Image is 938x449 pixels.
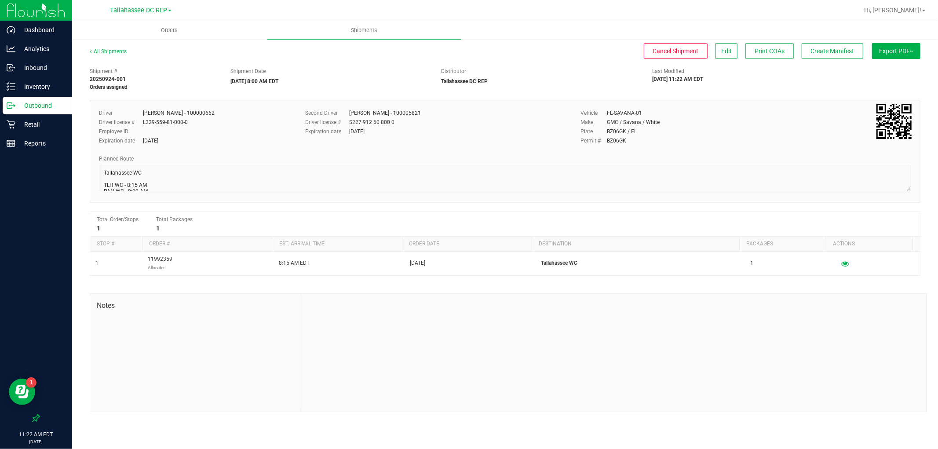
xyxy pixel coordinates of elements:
[739,237,826,252] th: Packages
[410,259,425,267] span: [DATE]
[110,7,167,14] span: Tallahassee DC REP
[90,48,127,55] a: All Shipments
[442,67,467,75] label: Distributor
[26,377,36,388] iframe: Resource center unread badge
[90,76,126,82] strong: 20250924-001
[7,82,15,91] inline-svg: Inventory
[97,225,100,232] strong: 1
[7,26,15,34] inline-svg: Dashboard
[607,137,626,145] div: BZ06GK
[580,137,607,145] label: Permit #
[156,225,160,232] strong: 1
[580,109,607,117] label: Vehicle
[90,237,142,252] th: Stop #
[15,138,68,149] p: Reports
[541,259,740,267] p: Tallahassee WC
[305,109,349,117] label: Second Driver
[652,67,684,75] label: Last Modified
[15,44,68,54] p: Analytics
[15,100,68,111] p: Outbound
[150,26,190,34] span: Orders
[279,259,310,267] span: 8:15 AM EDT
[305,118,349,126] label: Driver license #
[90,67,217,75] span: Shipment #
[349,109,421,117] div: [PERSON_NAME] - 100005821
[864,7,921,14] span: Hi, [PERSON_NAME]!
[7,120,15,129] inline-svg: Retail
[7,101,15,110] inline-svg: Outbound
[15,25,68,35] p: Dashboard
[653,47,699,55] span: Cancel Shipment
[652,76,703,82] strong: [DATE] 11:22 AM EDT
[143,137,158,145] div: [DATE]
[305,128,349,135] label: Expiration date
[99,137,143,145] label: Expiration date
[751,259,754,267] span: 1
[811,47,854,55] span: Create Manifest
[442,78,488,84] strong: Tallahassee DC REP
[755,47,785,55] span: Print COAs
[745,43,794,59] button: Print COAs
[97,216,139,223] span: Total Order/Stops
[15,62,68,73] p: Inbound
[4,438,68,445] p: [DATE]
[32,414,40,423] label: Pin the sidebar to full width on large screens
[230,78,278,84] strong: [DATE] 8:00 AM EDT
[872,43,920,59] button: Export PDF
[72,21,267,40] a: Orders
[142,237,272,252] th: Order #
[349,128,365,135] div: [DATE]
[644,43,708,59] button: Cancel Shipment
[402,237,532,252] th: Order date
[580,128,607,135] label: Plate
[802,43,863,59] button: Create Manifest
[9,379,35,405] iframe: Resource center
[826,237,912,252] th: Actions
[876,104,912,139] qrcode: 20250924-001
[879,47,913,55] span: Export PDF
[230,67,266,75] label: Shipment Date
[532,237,739,252] th: Destination
[721,47,732,55] span: Edit
[607,109,642,117] div: FL-SAVANA-01
[148,255,172,272] span: 11992359
[143,109,215,117] div: [PERSON_NAME] - 100000662
[607,118,660,126] div: GMC / Savana / White
[97,300,294,311] span: Notes
[90,84,128,90] strong: Orders assigned
[7,44,15,53] inline-svg: Analytics
[95,259,99,267] span: 1
[99,118,143,126] label: Driver license #
[148,263,172,272] p: Allocated
[4,431,68,438] p: 11:22 AM EDT
[349,118,394,126] div: S227 912 60 800 0
[99,128,143,135] label: Employee ID
[15,81,68,92] p: Inventory
[7,139,15,148] inline-svg: Reports
[99,109,143,117] label: Driver
[339,26,390,34] span: Shipments
[876,104,912,139] img: Scan me!
[143,118,188,126] div: L229-559-81-000-0
[715,43,737,59] button: Edit
[15,119,68,130] p: Retail
[267,21,462,40] a: Shipments
[7,63,15,72] inline-svg: Inbound
[607,128,637,135] div: BZ06GK / FL
[99,156,134,162] span: Planned Route
[580,118,607,126] label: Make
[272,237,401,252] th: Est. arrival time
[156,216,193,223] span: Total Packages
